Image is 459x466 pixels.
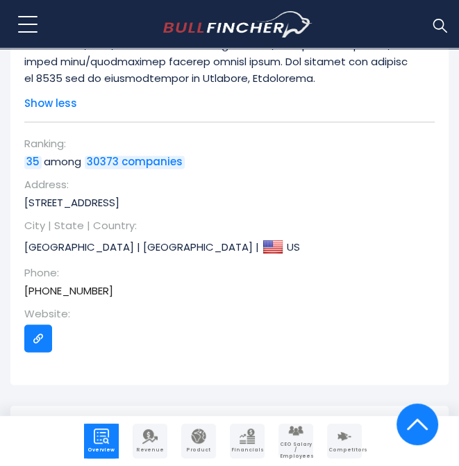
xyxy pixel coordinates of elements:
[24,177,421,192] span: Address:
[24,236,421,257] p: [GEOGRAPHIC_DATA] | [GEOGRAPHIC_DATA] | US
[280,442,312,459] span: CEO Salary / Employees
[163,11,312,38] img: bullfincher logo
[24,324,52,352] a: Go to link
[328,447,360,453] span: Competitors
[24,265,421,280] span: Phone:
[24,306,421,321] span: Website:
[181,424,216,458] a: Company Product/Geography
[24,218,421,233] span: City | State | Country:
[230,424,265,458] a: Company Financials
[24,96,414,112] span: Show less
[24,136,421,151] span: Ranking:
[24,283,113,298] a: [PHONE_NUMBER]
[278,424,313,458] a: Company Employees
[84,424,119,458] a: Company Overview
[134,447,166,453] span: Revenue
[85,156,185,169] a: 30373 companies
[24,154,421,169] p: among
[327,424,362,458] a: Company Competitors
[183,447,215,453] span: Product
[85,447,117,453] span: Overview
[163,11,312,38] a: Go to homepage
[231,447,263,453] span: Financials
[24,195,421,210] p: [STREET_ADDRESS]
[133,424,167,458] a: Company Revenue
[24,156,42,169] a: 35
